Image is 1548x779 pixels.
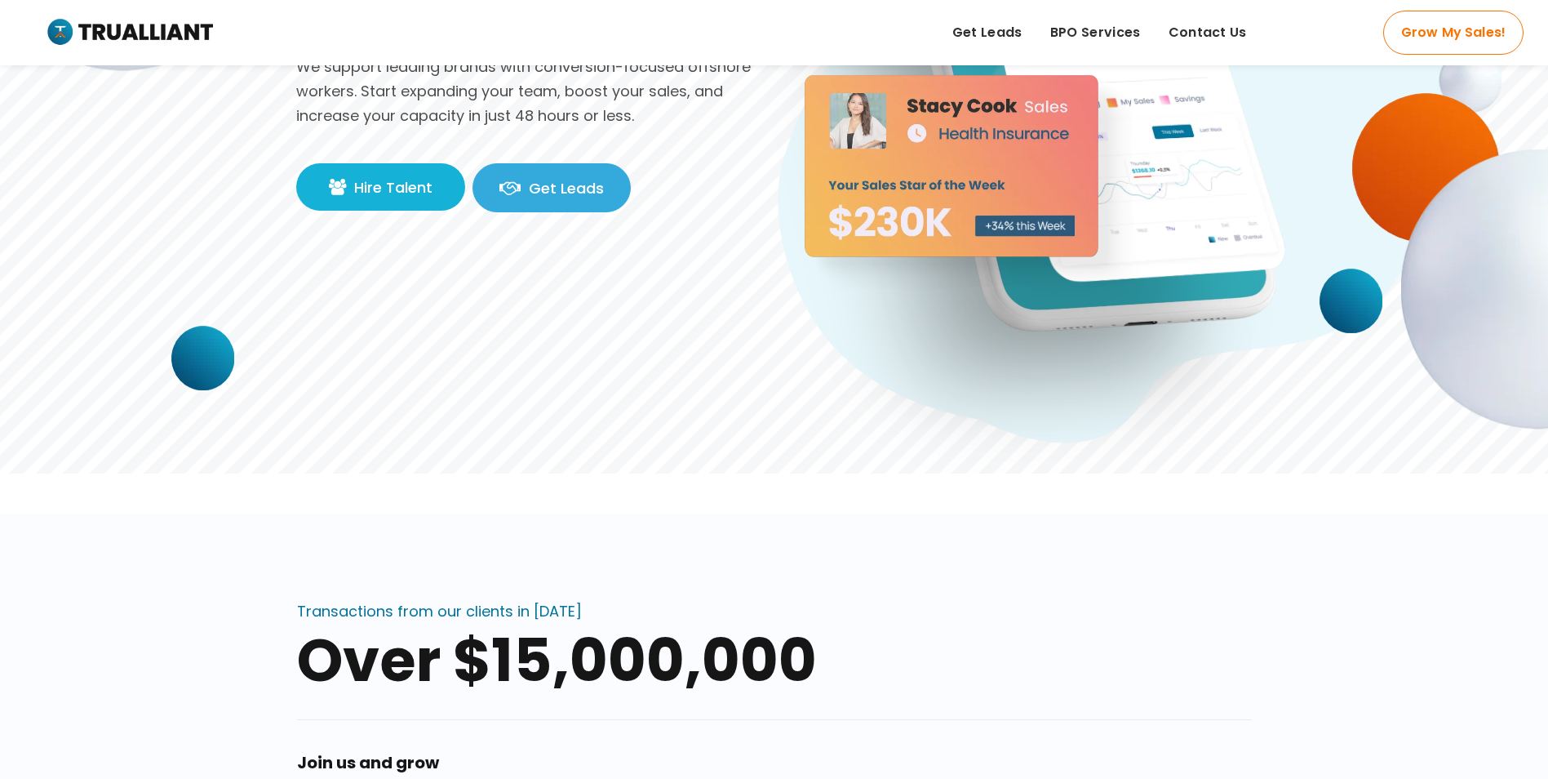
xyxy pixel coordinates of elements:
a: Get Leads [472,163,631,212]
div: Transactions from our clients in [DATE] [297,603,582,620]
h2: Join us and grow [297,748,925,777]
span: BPO Services [1050,20,1141,45]
span: Get Leads [952,20,1022,45]
p: We support leading brands with conversion-focused offshore workers. Start expanding your team, bo... [296,55,786,127]
span: Contact Us [1169,20,1247,45]
a: Hire Talent [296,163,465,211]
div: Over $15,000,000 [297,631,1252,690]
a: Grow My Sales! [1383,11,1524,55]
